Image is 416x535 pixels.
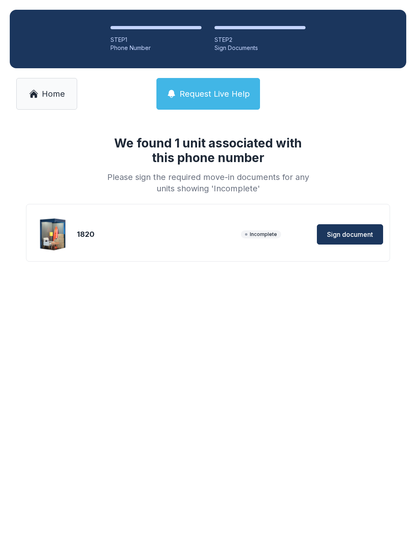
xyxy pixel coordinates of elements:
[104,136,312,165] h1: We found 1 unit associated with this phone number
[214,36,305,44] div: STEP 2
[110,36,201,44] div: STEP 1
[214,44,305,52] div: Sign Documents
[241,230,281,238] span: Incomplete
[77,229,238,240] div: 1820
[180,88,250,100] span: Request Live Help
[110,44,201,52] div: Phone Number
[42,88,65,100] span: Home
[104,171,312,194] div: Please sign the required move-in documents for any units showing 'Incomplete'
[327,230,373,239] span: Sign document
